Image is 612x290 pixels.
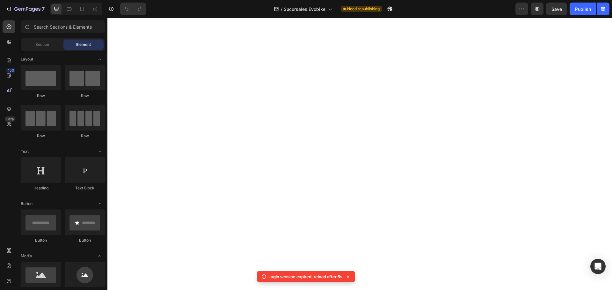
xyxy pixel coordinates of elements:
div: Heading [21,185,61,191]
span: Button [21,201,33,207]
div: Open Intercom Messenger [590,259,606,274]
p: 7 [42,5,45,13]
span: Layout [21,56,33,62]
span: Sucursales Evobike [284,6,325,12]
div: Row [21,93,61,99]
span: Section [35,42,49,47]
p: Login session expired, reload after 5s [268,273,342,280]
span: Need republishing [347,6,380,12]
span: / [281,6,282,12]
span: Toggle open [95,54,105,64]
div: Undo/Redo [120,3,146,15]
button: Save [546,3,567,15]
div: Row [65,93,105,99]
span: Toggle open [95,199,105,209]
span: Element [76,42,91,47]
div: Row [65,133,105,139]
div: 450 [6,68,15,73]
span: Media [21,253,32,259]
input: Search Sections & Elements [21,20,105,33]
div: Publish [575,6,591,12]
iframe: Design area [107,18,612,290]
div: Row [21,133,61,139]
div: Button [65,237,105,243]
button: Publish [570,3,596,15]
span: Text [21,149,29,154]
span: Save [551,6,562,12]
div: Beta [5,117,15,122]
div: Button [21,237,61,243]
span: Toggle open [95,251,105,261]
button: 7 [3,3,47,15]
div: Text Block [65,185,105,191]
span: Toggle open [95,146,105,157]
